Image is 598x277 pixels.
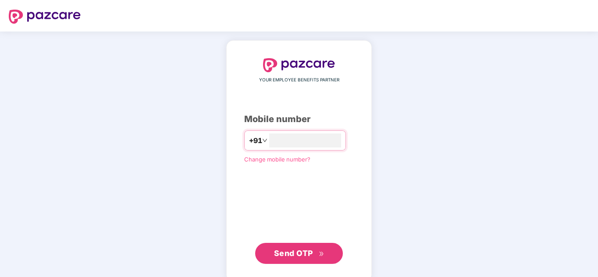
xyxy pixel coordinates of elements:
img: logo [263,58,335,72]
img: logo [9,10,81,24]
a: Change mobile number? [244,156,310,163]
span: double-right [319,251,324,257]
div: Mobile number [244,112,354,126]
button: Send OTPdouble-right [255,243,343,264]
span: down [262,138,267,143]
span: Send OTP [274,249,313,258]
span: YOUR EMPLOYEE BENEFITS PARTNER [259,77,339,84]
span: +91 [249,135,262,146]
